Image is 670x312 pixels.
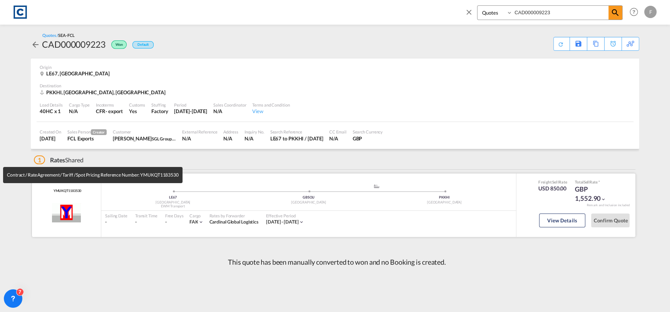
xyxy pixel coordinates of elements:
span: [DATE] - [DATE] [266,219,299,225]
div: CFR [96,108,106,115]
div: CC Email [329,129,346,135]
div: Remark and Inclusion included [581,203,635,207]
div: 6 Aug 2025 [40,135,61,142]
md-icon: icon-chevron-down [601,197,606,202]
div: N/A [213,108,246,115]
span: LE67 [169,195,177,199]
div: Customer [113,129,176,135]
div: GBSOU [241,195,376,200]
div: Sales Person [67,129,107,135]
img: 1fdb9190129311efbfaf67cbb4249bed.jpeg [12,3,29,21]
div: Default [132,41,154,48]
div: Address [223,129,238,135]
div: - [135,219,157,225]
div: N/A [182,135,217,142]
div: Search Reference [270,129,323,135]
div: Sailing Date [105,213,127,219]
div: Save As Template [570,37,587,50]
md-icon: icon-chevron-down [198,219,203,225]
div: F [644,6,657,18]
div: Factory Stuffing [151,108,168,115]
div: Majid Ali [113,135,176,142]
md-icon: icon-refresh [558,41,564,47]
div: Shared [34,156,84,164]
div: Created On [40,129,61,135]
div: N/A [69,108,90,115]
div: Free Days [165,213,184,219]
div: Terms and Condition [252,102,290,108]
span: Cardinal Global Logistics [209,219,258,225]
md-icon: icon-close [465,8,473,16]
div: Period [174,102,207,108]
div: N/A [329,135,346,142]
div: FCL Exports [67,135,107,142]
div: icon-arrow-left [31,38,42,50]
span: icon-magnify [608,6,622,20]
div: Cargo Type [69,102,90,108]
div: Customs [129,102,145,108]
input: Enter Quotation Number [513,6,608,19]
md-icon: icon-chevron-down [298,219,304,225]
button: Confirm Quote [591,214,630,227]
div: Sales Coordinator [213,102,246,108]
md-icon: assets/icons/custom/ship-fill.svg [372,184,381,188]
div: Inquiry No. [245,129,264,135]
div: Search Currency [353,129,383,135]
div: Load Details [40,102,63,108]
div: N/A [245,135,264,142]
div: Incoterms [96,102,123,108]
div: Yes [129,108,145,115]
div: [GEOGRAPHIC_DATA] [105,200,241,205]
div: 40HC x 1 [40,108,63,115]
span: SEA-FCL [58,33,74,38]
div: [GEOGRAPHIC_DATA] [241,200,376,205]
span: Subject to Remarks [598,180,600,184]
p: This quote has been manually converted to won and no Booking is created. [224,257,446,267]
div: Transit Time [135,213,157,219]
div: 01 Aug 2025 - 31 Aug 2025 [266,219,299,225]
span: Creator [91,129,107,135]
span: YMUKQT1183530 [52,189,82,194]
div: - export [106,108,123,115]
div: Quotes /SEA-FCL [42,32,75,38]
div: Quote PDF is not available at this time [558,37,566,47]
img: Yang Ming Line [52,203,81,222]
div: GBP 1,552.90 [575,185,613,203]
div: External Reference [182,129,217,135]
div: USD 850.00 [538,185,567,192]
div: Freight Rate [538,179,567,185]
span: icon-close [465,5,477,24]
button: View Details [539,214,585,227]
div: Contract / Rate Agreement / Tariff / Spot Pricing Reference Number: YMUKQT1183530 [52,189,82,194]
div: Rates by Forwarder [209,213,258,219]
div: Stuffing [151,102,168,108]
md-icon: icon-magnify [611,8,620,17]
div: Help [627,5,644,19]
div: 31 Aug 2025 [174,108,207,115]
div: PKKHI, Karachi, Asia Pacific [40,89,167,96]
md-icon: icon-arrow-left [31,40,40,49]
span: 1 [34,155,45,164]
div: Destination [40,83,630,88]
div: Effective Period [266,213,304,219]
span: Sell [584,180,590,184]
span: Rates [50,156,65,164]
div: [GEOGRAPHIC_DATA] [377,200,512,205]
div: LE67, United Kingdom [40,70,112,77]
div: LE67 to PKKHI / 6 Aug 2025 [270,135,323,142]
div: Origin [40,64,630,70]
span: Won [116,42,125,50]
div: PKKHI [377,195,512,200]
div: N/A [223,135,238,142]
span: FAK [189,219,198,225]
span: Sell [552,180,558,184]
div: Cargo [189,213,204,219]
span: Help [627,5,640,18]
div: - [105,219,127,225]
div: Cardinal Global Logistics [209,219,258,225]
div: EWM Transport [105,204,241,209]
div: GBP [353,135,383,142]
div: CAD000009223 [42,38,106,50]
div: Total Rate [575,179,613,185]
